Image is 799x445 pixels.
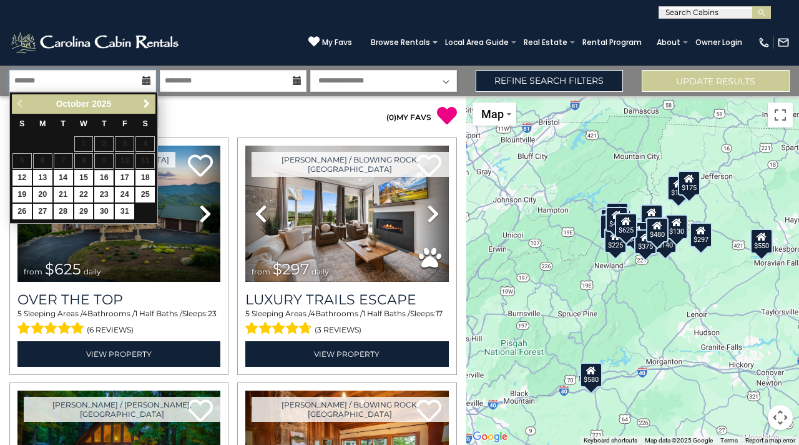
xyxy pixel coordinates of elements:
[143,119,148,128] span: Saturday
[245,341,448,367] a: View Property
[94,170,114,186] a: 16
[606,202,629,227] div: $125
[74,187,94,202] a: 22
[115,187,134,202] a: 24
[74,170,94,186] a: 15
[92,99,111,109] span: 2025
[24,397,220,422] a: [PERSON_NAME] / [PERSON_NAME], [GEOGRAPHIC_DATA]
[768,405,793,430] button: Map camera controls
[84,267,101,276] span: daily
[365,34,436,51] a: Browse Rentals
[615,213,638,238] div: $625
[436,309,443,318] span: 17
[650,34,687,51] a: About
[80,119,87,128] span: Wednesday
[188,153,213,180] a: Add to favorites
[135,309,182,318] span: 1 Half Baths /
[386,112,396,122] span: ( )
[94,204,114,219] a: 30
[581,362,603,387] div: $580
[24,267,42,276] span: from
[135,170,155,186] a: 18
[386,112,431,122] a: (0)MY FAVS
[39,119,46,128] span: Monday
[245,291,448,308] a: Luxury Trails Escape
[750,229,773,254] div: $550
[74,204,94,219] a: 29
[12,187,32,202] a: 19
[82,309,87,318] span: 4
[135,187,155,202] a: 25
[777,36,790,49] img: mail-regular-white.png
[245,146,448,282] img: thumbnail_168695581.jpeg
[115,204,134,219] a: 31
[363,309,410,318] span: 1 Half Baths /
[720,437,738,444] a: Terms (opens in new tab)
[208,309,217,318] span: 23
[252,267,270,276] span: from
[601,209,624,234] div: $290
[605,207,628,232] div: $425
[322,37,352,48] span: My Favs
[667,176,690,201] div: $175
[12,204,32,219] a: 26
[469,429,511,445] img: Google
[12,170,32,186] a: 12
[469,429,511,445] a: Open this area in Google Maps (opens a new window)
[690,222,713,247] div: $297
[19,119,24,128] span: Sunday
[252,397,448,422] a: [PERSON_NAME] / Blowing Rock, [GEOGRAPHIC_DATA]
[517,34,574,51] a: Real Estate
[54,170,73,186] a: 14
[310,309,315,318] span: 4
[311,267,329,276] span: daily
[122,119,127,128] span: Friday
[768,102,793,127] button: Toggle fullscreen view
[102,119,107,128] span: Thursday
[17,291,220,308] a: Over The Top
[439,34,515,51] a: Local Area Guide
[389,112,394,122] span: 0
[635,229,657,254] div: $375
[115,170,134,186] a: 17
[94,187,114,202] a: 23
[576,34,648,51] a: Rental Program
[45,260,81,278] span: $625
[54,187,73,202] a: 21
[678,171,700,196] div: $175
[17,308,220,338] div: Sleeping Areas / Bathrooms / Sleeps:
[17,309,22,318] span: 5
[33,187,52,202] a: 20
[745,437,795,444] a: Report a map error
[758,36,770,49] img: phone-regular-white.png
[17,341,220,367] a: View Property
[476,70,624,92] a: Refine Search Filters
[689,34,748,51] a: Owner Login
[54,204,73,219] a: 28
[142,99,152,109] span: Next
[245,309,250,318] span: 5
[245,308,448,338] div: Sleeping Areas / Bathrooms / Sleeps:
[584,436,637,445] button: Keyboard shortcuts
[605,228,627,253] div: $225
[33,204,52,219] a: 27
[61,119,66,128] span: Tuesday
[252,152,448,177] a: [PERSON_NAME] / Blowing Rock, [GEOGRAPHIC_DATA]
[87,322,134,338] span: (6 reviews)
[308,36,352,49] a: My Favs
[600,214,623,239] div: $230
[646,217,669,242] div: $480
[139,96,154,112] a: Next
[481,107,504,121] span: Map
[645,437,713,444] span: Map data ©2025 Google
[33,170,52,186] a: 13
[642,70,790,92] button: Update Results
[315,322,361,338] span: (3 reviews)
[604,213,627,238] div: $424
[56,99,90,109] span: October
[473,102,516,126] button: Change map style
[273,260,309,278] span: $297
[640,204,663,229] div: $349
